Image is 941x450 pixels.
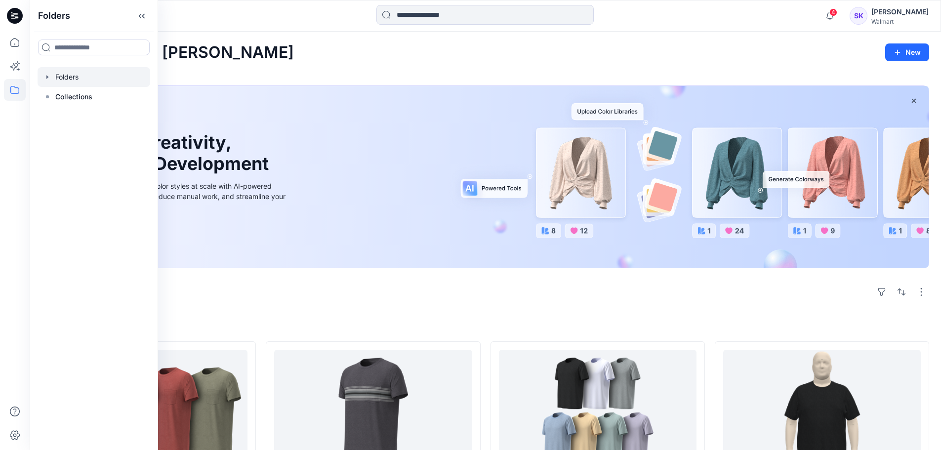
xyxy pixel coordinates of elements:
[850,7,867,25] div: SK
[41,43,294,62] h2: Welcome back, [PERSON_NAME]
[41,320,929,331] h4: Styles
[55,91,92,103] p: Collections
[66,132,273,174] h1: Unleash Creativity, Speed Up Development
[871,18,929,25] div: Walmart
[871,6,929,18] div: [PERSON_NAME]
[829,8,837,16] span: 4
[66,181,288,212] div: Explore ideas faster and recolor styles at scale with AI-powered tools that boost creativity, red...
[66,224,288,244] a: Discover more
[885,43,929,61] button: New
